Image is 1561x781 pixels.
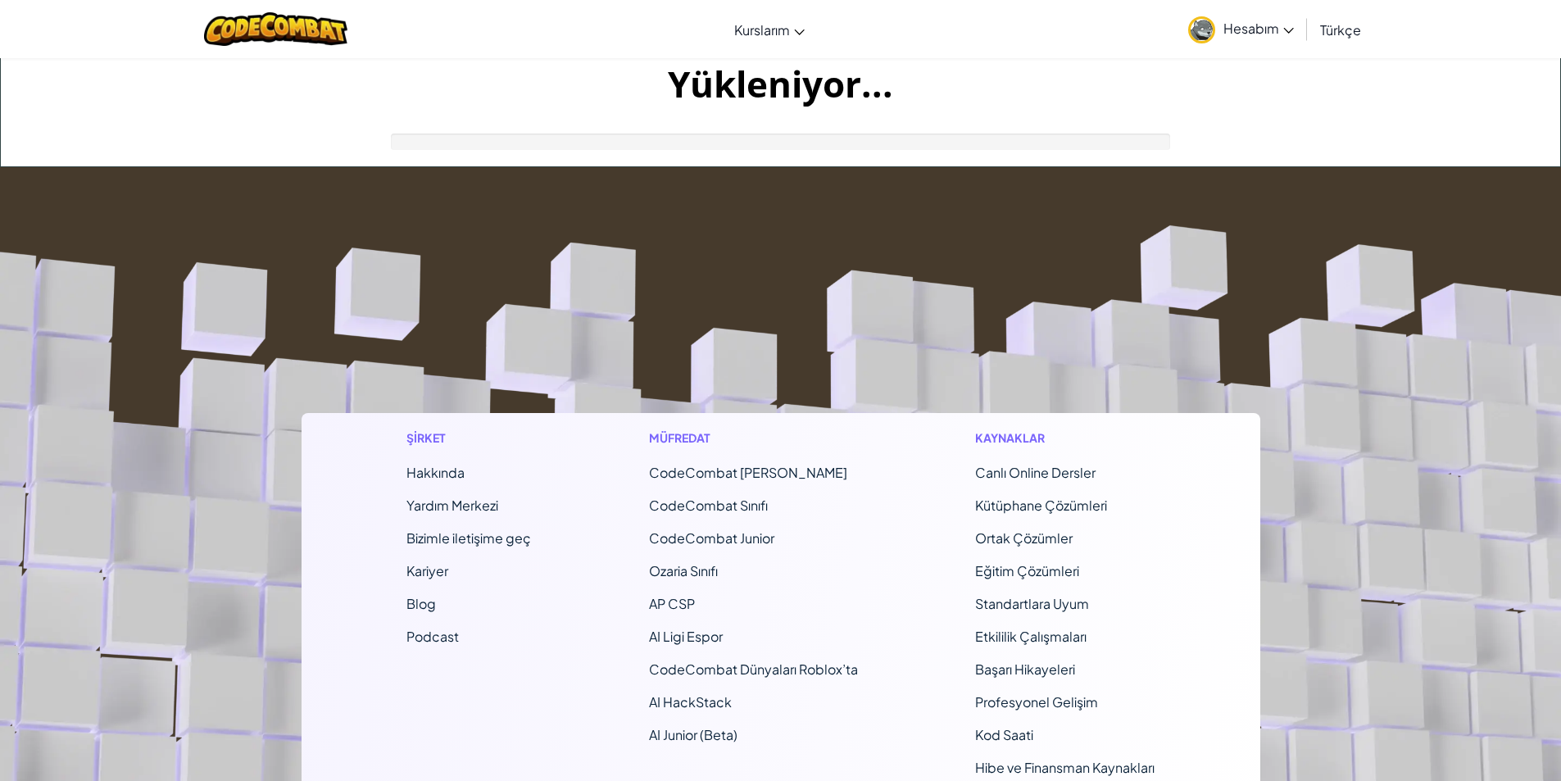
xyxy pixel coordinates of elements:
[975,529,1073,547] a: Ortak Çözümler
[975,628,1087,645] a: Etkililik Çalışmaları
[649,595,695,612] a: AP CSP
[406,562,448,579] a: Kariyer
[1188,16,1215,43] img: avatar
[649,726,737,743] a: AI Junior (Beta)
[649,429,858,447] h1: Müfredat
[975,759,1155,776] a: Hibe ve Finansman Kaynakları
[406,464,465,481] a: Hakkında
[975,595,1089,612] a: Standartlara Uyum
[406,497,498,514] a: Yardım Merkezi
[1,58,1560,109] h1: Yükleniyor...
[734,21,790,39] span: Kurslarım
[649,529,774,547] a: CodeCombat Junior
[1180,3,1302,55] a: Hesabım
[406,595,436,612] a: Blog
[975,661,1075,678] a: Başarı Hikayeleri
[649,661,858,678] a: CodeCombat Dünyaları Roblox’ta
[204,12,347,46] img: CodeCombat logo
[406,429,531,447] h1: Şirket
[975,562,1079,579] a: Eğitim Çözümleri
[649,464,847,481] span: CodeCombat [PERSON_NAME]
[975,464,1096,481] a: Canlı Online Dersler
[649,628,723,645] a: AI Ligi Espor
[649,562,718,579] a: Ozaria Sınıfı
[975,726,1033,743] a: Kod Saati
[975,497,1107,514] a: Kütüphane Çözümleri
[726,7,813,52] a: Kurslarım
[406,628,459,645] a: Podcast
[1312,7,1369,52] a: Türkçe
[1223,20,1294,37] span: Hesabım
[406,529,531,547] span: Bizimle iletişime geç
[975,693,1098,711] a: Profesyonel Gelişim
[1320,21,1361,39] span: Türkçe
[975,429,1155,447] h1: Kaynaklar
[649,497,768,514] a: CodeCombat Sınıfı
[649,693,732,711] a: AI HackStack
